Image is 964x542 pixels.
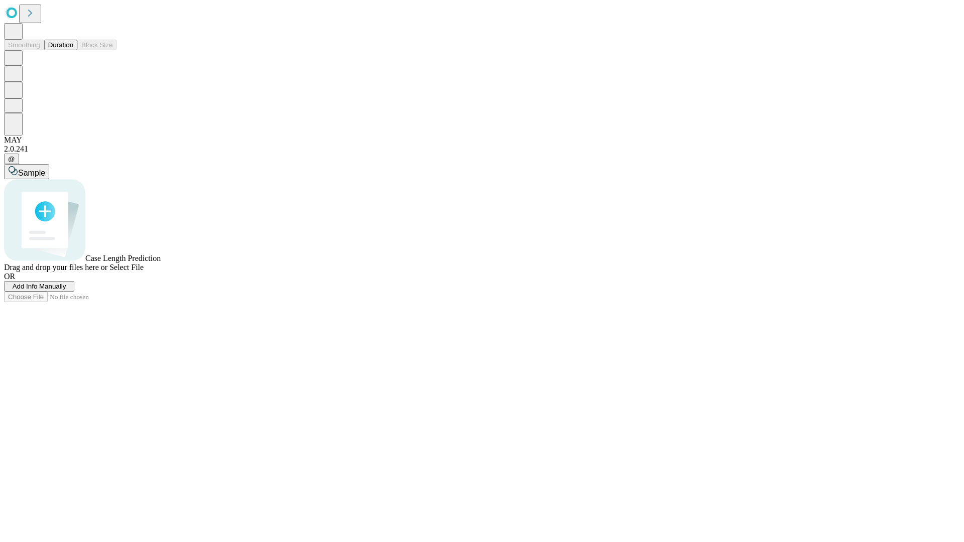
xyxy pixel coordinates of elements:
[8,155,15,163] span: @
[4,263,107,272] span: Drag and drop your files here or
[4,272,15,281] span: OR
[44,40,77,50] button: Duration
[13,283,66,290] span: Add Info Manually
[4,145,960,154] div: 2.0.241
[77,40,116,50] button: Block Size
[4,40,44,50] button: Smoothing
[18,169,45,177] span: Sample
[4,164,49,179] button: Sample
[4,154,19,164] button: @
[4,135,960,145] div: MAY
[109,263,144,272] span: Select File
[4,281,74,292] button: Add Info Manually
[85,254,161,262] span: Case Length Prediction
